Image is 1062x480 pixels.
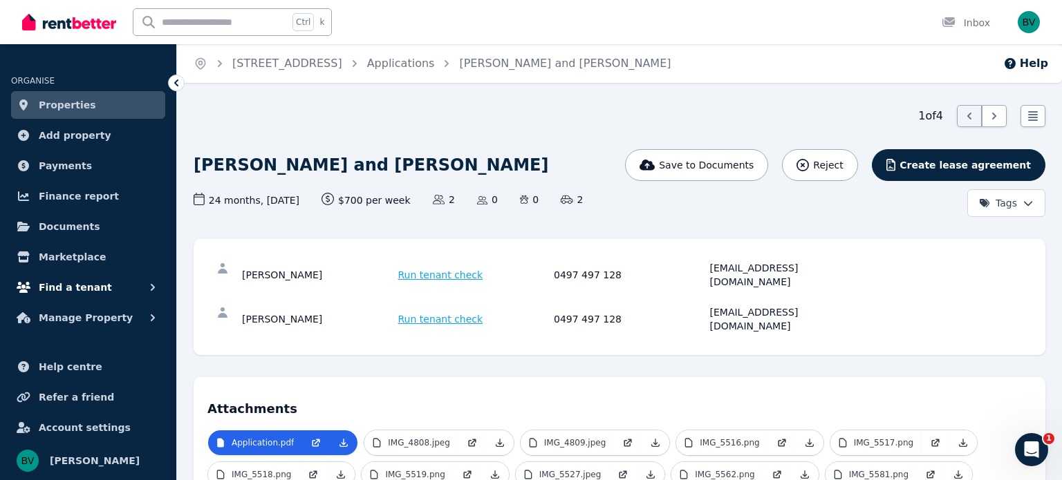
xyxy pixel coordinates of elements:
h4: Attachments [207,391,1032,419]
span: Save to Documents [659,158,754,172]
span: 0 [520,193,539,207]
span: 0 [477,193,498,207]
a: Open in new Tab [302,430,330,455]
span: 2 [433,193,455,207]
span: 24 months , [DATE] [194,193,299,207]
p: IMG_5581.png [849,469,909,480]
span: Account settings [39,419,131,436]
p: IMG_5562.png [695,469,754,480]
span: [PERSON_NAME] [50,452,140,469]
a: IMG_4809.jpeg [521,430,615,455]
div: 0497 497 128 [554,261,706,289]
a: Properties [11,91,165,119]
div: [PERSON_NAME] [242,305,394,333]
div: [EMAIL_ADDRESS][DOMAIN_NAME] [710,261,862,289]
h1: [PERSON_NAME] and [PERSON_NAME] [194,154,548,176]
span: Properties [39,97,96,113]
button: Find a tenant [11,273,165,301]
span: 1 of 4 [918,108,943,124]
button: Tags [967,189,1045,217]
a: Help centre [11,353,165,381]
span: Help centre [39,358,102,375]
img: Benmon Mammen Varghese [1018,11,1040,33]
span: Finance report [39,188,119,204]
p: Application.pdf [232,437,294,448]
a: Applications [367,57,435,70]
p: IMG_5518.png [232,469,291,480]
a: Download Attachment [642,430,669,455]
img: Benmon Mammen Varghese [17,450,39,472]
span: Marketplace [39,249,106,265]
span: Payments [39,157,92,174]
div: [EMAIL_ADDRESS][DOMAIN_NAME] [710,305,862,333]
a: Open in new Tab [922,430,949,455]
span: Add property [39,127,111,144]
span: Tags [979,196,1017,210]
p: IMG_4808.jpeg [388,437,450,448]
img: RentBetter [22,12,116,32]
a: Download Attachment [796,430,823,455]
div: 0497 497 128 [554,305,706,333]
a: Open in new Tab [768,430,796,455]
span: k [319,17,324,28]
span: Run tenant check [398,312,483,326]
a: Account settings [11,414,165,441]
span: Documents [39,218,100,235]
a: Download Attachment [949,430,977,455]
span: Refer a friend [39,389,114,405]
div: Inbox [942,16,990,30]
span: 2 [561,193,583,207]
button: Reject [782,149,857,181]
p: IMG_5516.png [700,437,759,448]
a: Open in new Tab [614,430,642,455]
span: Run tenant check [398,268,483,282]
a: IMG_4808.jpeg [364,430,458,455]
a: Documents [11,213,165,240]
a: [STREET_ADDRESS] [232,57,342,70]
a: Payments [11,152,165,180]
div: [PERSON_NAME] [242,261,394,289]
a: Open in new Tab [458,430,486,455]
button: Manage Property [11,304,165,332]
span: Reject [813,158,843,172]
span: ORGANISE [11,76,55,86]
nav: Breadcrumb [177,44,687,83]
button: Save to Documents [625,149,769,181]
a: [PERSON_NAME] and [PERSON_NAME] [459,57,671,70]
span: 1 [1043,433,1054,444]
a: Refer a friend [11,383,165,411]
button: Help [1003,55,1048,72]
a: Download Attachment [486,430,514,455]
a: Marketplace [11,243,165,271]
span: Ctrl [292,13,314,31]
a: IMG_5517.png [830,430,922,455]
span: Create lease agreement [900,158,1031,172]
a: Application.pdf [208,430,302,455]
p: IMG_5519.png [385,469,445,480]
a: Download Attachment [330,430,357,455]
a: Add property [11,122,165,149]
button: Create lease agreement [872,149,1045,181]
p: IMG_4809.jpeg [544,437,606,448]
a: Finance report [11,182,165,210]
span: $700 per week [322,193,411,207]
span: Manage Property [39,309,133,326]
p: IMG_5527.jpeg [539,469,602,480]
p: IMG_5517.png [854,437,913,448]
span: Find a tenant [39,279,112,296]
a: IMG_5516.png [676,430,767,455]
iframe: Intercom live chat [1015,433,1048,466]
